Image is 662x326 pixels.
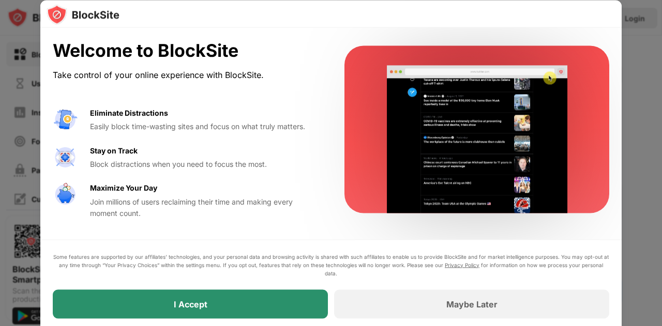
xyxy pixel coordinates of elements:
div: Eliminate Distractions [90,107,168,118]
img: value-safe-time.svg [53,182,78,207]
div: Maximize Your Day [90,182,157,194]
div: I Accept [174,299,207,309]
div: Block distractions when you need to focus the most. [90,158,320,169]
img: value-focus.svg [53,145,78,169]
div: Take control of your online experience with BlockSite. [53,67,320,82]
div: Maybe Later [446,299,498,309]
img: logo-blocksite.svg [47,4,119,25]
div: Some features are supported by our affiliates’ technologies, and your personal data and browsing ... [53,252,609,277]
img: value-avoid-distractions.svg [53,107,78,132]
div: Easily block time-wasting sites and focus on what truly matters. [90,121,320,132]
div: Stay on Track [90,145,138,156]
div: Join millions of users reclaiming their time and making every moment count. [90,196,320,219]
div: Welcome to BlockSite [53,40,320,61]
a: Privacy Policy [445,261,479,268]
